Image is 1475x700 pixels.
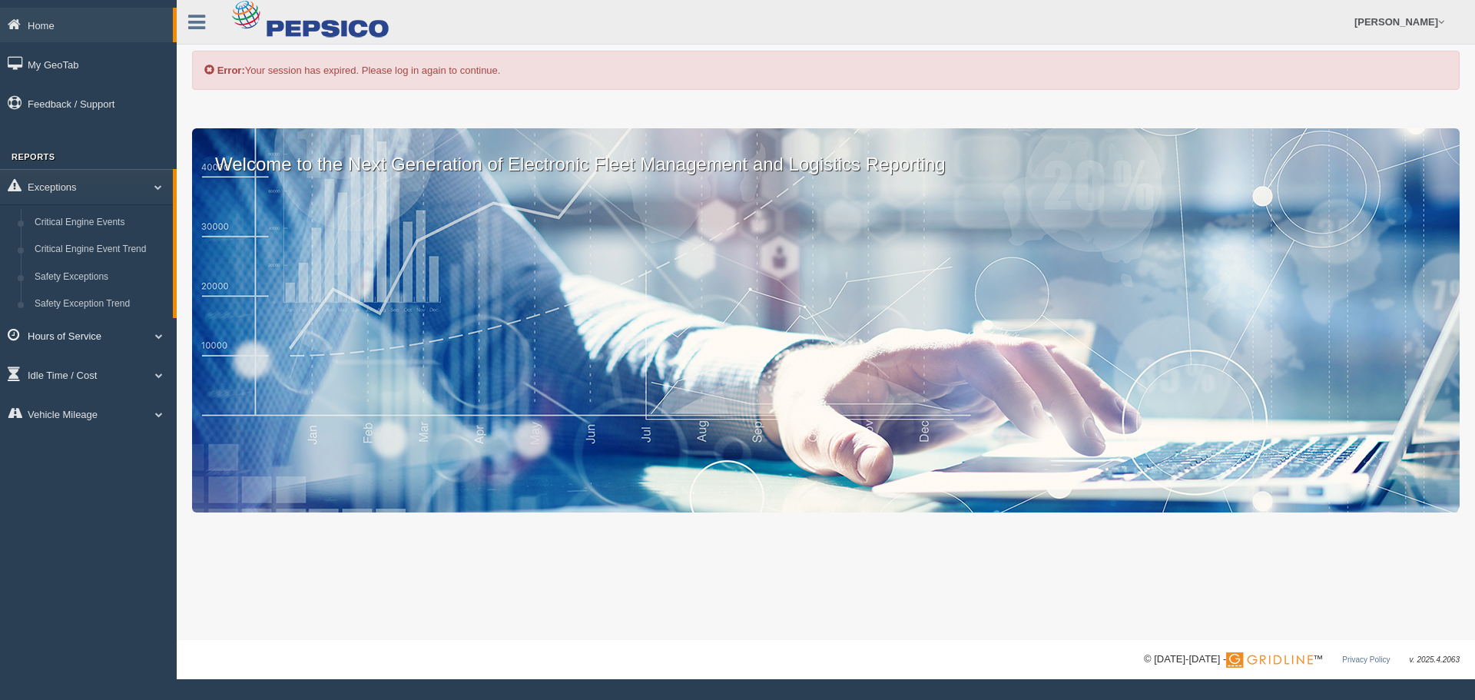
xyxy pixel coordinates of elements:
[1410,655,1460,664] span: v. 2025.4.2063
[1226,652,1313,668] img: Gridline
[28,209,173,237] a: Critical Engine Events
[28,236,173,264] a: Critical Engine Event Trend
[192,51,1460,90] div: Your session has expired. Please log in again to continue.
[192,128,1460,177] p: Welcome to the Next Generation of Electronic Fleet Management and Logistics Reporting
[28,290,173,318] a: Safety Exception Trend
[217,65,245,76] b: Error:
[1342,655,1390,664] a: Privacy Policy
[1144,652,1460,668] div: © [DATE]-[DATE] - ™
[28,264,173,291] a: Safety Exceptions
